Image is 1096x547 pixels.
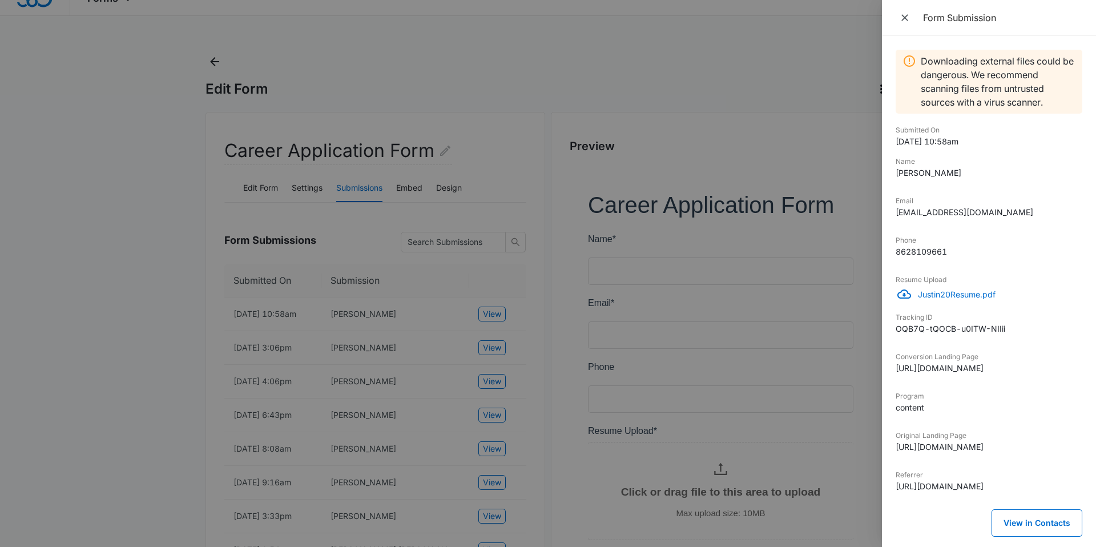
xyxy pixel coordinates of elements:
dd: OQB7Q-tQOCB-u0ITW-NIIii [896,323,1082,335]
dt: Resume Upload [896,275,1082,285]
dd: [URL][DOMAIN_NAME] [896,441,1082,453]
dd: 8628109661 [896,246,1082,258]
dt: Phone [896,235,1082,246]
iframe: reCAPTCHA [225,364,372,399]
a: DownloadJustin20Resume.pdf [896,285,1082,303]
span: Submit [7,376,36,386]
button: Download [896,285,918,303]
dt: Conversion Landing Page [896,352,1082,362]
dd: [URL][DOMAIN_NAME] [896,480,1082,492]
dd: [DATE] 10:58am [896,135,1082,147]
p: Downloading external files could be dangerous. We recommend scanning files from untrusted sources... [921,54,1075,109]
dt: Submitted On [896,125,1082,135]
dt: Email [896,196,1082,206]
dd: content [896,401,1082,413]
div: Form Submission [923,11,1082,24]
dt: Original Landing Page [896,431,1082,441]
button: View in Contacts [992,509,1082,537]
button: Close [896,9,916,26]
span: Close [899,10,913,26]
dd: [EMAIL_ADDRESS][DOMAIN_NAME] [896,206,1082,218]
dd: [PERSON_NAME] [896,167,1082,179]
dd: [URL][DOMAIN_NAME] [896,362,1082,374]
dt: Referrer [896,470,1082,480]
dt: Tracking ID [896,312,1082,323]
dt: Name [896,156,1082,167]
dt: Program [896,391,1082,401]
p: Justin20Resume.pdf [918,288,1082,300]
